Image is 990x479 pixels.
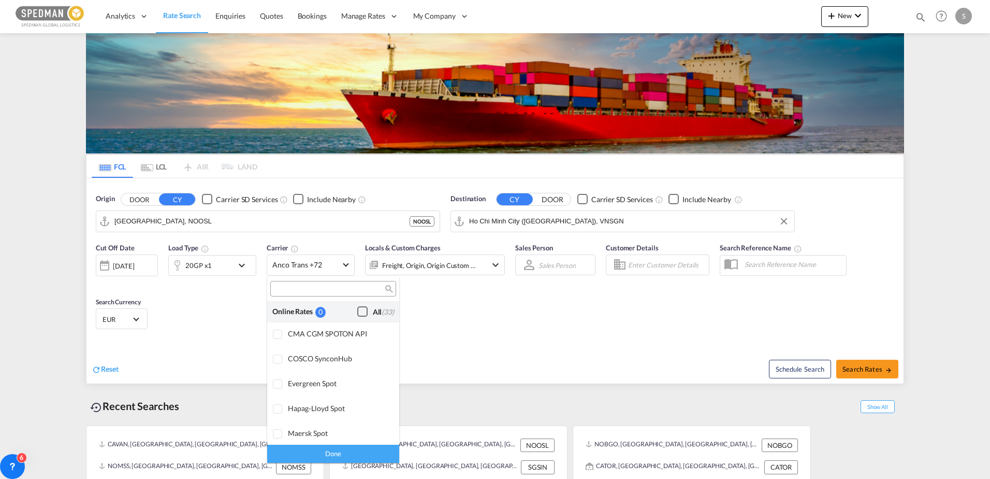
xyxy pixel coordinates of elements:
div: Hapag-Lloyd Spot [288,404,391,413]
div: All [373,307,394,317]
div: 0 [315,307,326,318]
div: COSCO SynconHub [288,354,391,363]
span: (33) [382,307,394,316]
div: Done [267,445,399,463]
div: Maersk Spot [288,429,391,438]
div: Evergreen Spot [288,379,391,388]
md-icon: icon-magnify [384,285,392,293]
md-checkbox: Checkbox No Ink [357,306,394,317]
div: Online Rates [272,306,315,317]
div: CMA CGM SPOTON API [288,329,391,338]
